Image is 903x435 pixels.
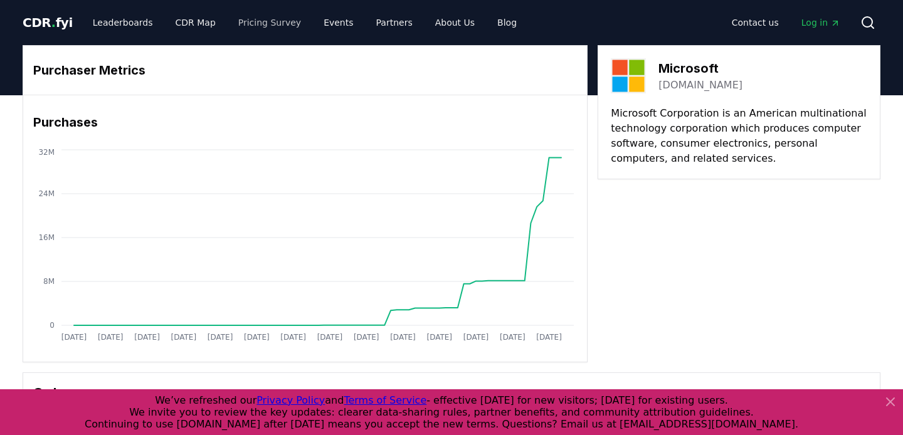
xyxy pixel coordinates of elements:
nav: Main [722,11,850,34]
tspan: [DATE] [354,333,379,342]
tspan: [DATE] [280,333,306,342]
a: About Us [425,11,485,34]
h3: Purchases [33,113,577,132]
tspan: [DATE] [171,333,197,342]
p: Microsoft Corporation is an American multinational technology corporation which produces computer... [611,106,867,166]
tspan: [DATE] [463,333,489,342]
a: Partners [366,11,423,34]
tspan: [DATE] [536,333,562,342]
span: CDR fyi [23,15,73,30]
tspan: 24M [38,189,55,198]
a: Blog [487,11,527,34]
a: Pricing Survey [228,11,311,34]
h3: Purchaser Metrics [33,61,577,80]
tspan: 16M [38,233,55,242]
nav: Main [83,11,527,34]
a: Contact us [722,11,789,34]
a: Leaderboards [83,11,163,34]
tspan: 0 [50,321,55,330]
tspan: 32M [38,148,55,157]
h3: Microsoft [658,59,742,78]
a: Log in [791,11,850,34]
a: CDR.fyi [23,14,73,31]
tspan: [DATE] [208,333,233,342]
tspan: [DATE] [426,333,452,342]
tspan: [DATE] [500,333,525,342]
a: CDR Map [166,11,226,34]
tspan: [DATE] [317,333,343,342]
img: Microsoft-logo [611,58,646,93]
tspan: [DATE] [61,333,87,342]
tspan: [DATE] [244,333,270,342]
tspan: [DATE] [390,333,416,342]
h3: Orders [33,383,870,402]
tspan: [DATE] [134,333,160,342]
a: [DOMAIN_NAME] [658,78,742,93]
tspan: 8M [43,277,55,286]
span: . [51,15,56,30]
a: Events [314,11,363,34]
span: Log in [801,16,840,29]
tspan: [DATE] [98,333,124,342]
